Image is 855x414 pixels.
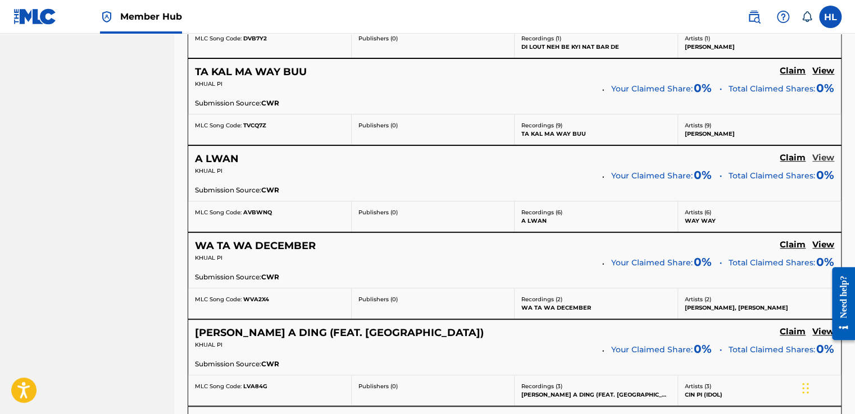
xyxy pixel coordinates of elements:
[243,383,267,390] span: LVA84G
[261,98,279,108] span: CWR
[358,295,508,303] p: Publishers ( 0 )
[195,66,307,79] h5: TA KAL MA WAY BUU
[358,121,508,130] p: Publishers ( 0 )
[195,240,316,252] h5: WA TA WA DECEMBER
[243,122,266,129] span: TVCQ7Z
[521,121,671,130] p: Recordings ( 9 )
[521,217,671,225] p: A LWAN
[358,382,508,390] p: Publishers ( 0 )
[819,6,842,28] div: User Menu
[729,344,815,356] span: Total Claimed Shares:
[521,130,671,138] p: TA KAL MA WAY BUU
[812,66,834,76] h5: View
[195,80,222,88] span: KHUAL PI
[243,35,267,42] span: DVB7Y2
[802,371,809,405] div: Drag
[521,303,671,312] p: WA TA WA DECEMBER
[685,390,835,399] p: CIN PI (IDOL)
[195,209,242,216] span: MLC Song Code:
[358,208,508,217] p: Publishers ( 0 )
[685,43,835,51] p: [PERSON_NAME]
[195,296,242,303] span: MLC Song Code:
[261,185,279,195] span: CWR
[685,121,835,130] p: Artists ( 9 )
[816,80,834,96] span: 0%
[776,10,790,24] img: help
[195,272,261,282] span: Submission Source:
[824,259,855,349] iframe: Resource Center
[812,153,834,163] h5: View
[521,43,671,51] p: DI LOUT NEH BE KYI NAT BAR DE
[772,6,794,28] div: Help
[685,208,835,217] p: Artists ( 6 )
[747,10,761,24] img: search
[780,153,806,163] h5: Claim
[816,254,834,270] span: 0%
[685,130,835,138] p: [PERSON_NAME]
[521,34,671,43] p: Recordings ( 1 )
[195,122,242,129] span: MLC Song Code:
[694,80,712,96] span: 0 %
[358,34,508,43] p: Publishers ( 0 )
[611,344,693,356] span: Your Claimed Share:
[812,326,834,339] a: View
[694,341,712,357] span: 0 %
[729,83,815,95] span: Total Claimed Shares:
[812,240,834,250] h5: View
[816,167,834,183] span: 0%
[120,10,182,23] span: Member Hub
[521,208,671,217] p: Recordings ( 6 )
[812,240,834,252] a: View
[195,98,261,108] span: Submission Source:
[780,240,806,250] h5: Claim
[812,153,834,165] a: View
[521,382,671,390] p: Recordings ( 3 )
[195,341,222,348] span: KHUAL PI
[261,272,279,282] span: CWR
[100,10,113,24] img: Top Rightsholder
[729,170,815,182] span: Total Claimed Shares:
[195,35,242,42] span: MLC Song Code:
[13,8,57,25] img: MLC Logo
[195,326,484,339] h5: LAU KHA A DING (FEAT. CINGPI)
[521,390,671,399] p: [PERSON_NAME] A DING (FEAT. [GEOGRAPHIC_DATA])
[816,341,834,357] span: 0%
[195,359,261,369] span: Submission Source:
[243,209,272,216] span: AVBWNQ
[195,383,242,390] span: MLC Song Code:
[611,83,693,95] span: Your Claimed Share:
[261,359,279,369] span: CWR
[521,295,671,303] p: Recordings ( 2 )
[694,254,712,270] span: 0 %
[243,296,269,303] span: WVA2X4
[685,34,835,43] p: Artists ( 1 )
[611,257,693,269] span: Your Claimed Share:
[812,326,834,337] h5: View
[685,295,835,303] p: Artists ( 2 )
[799,360,855,414] iframe: Chat Widget
[780,326,806,337] h5: Claim
[195,167,222,174] span: KHUAL PI
[611,170,693,182] span: Your Claimed Share:
[801,11,812,22] div: Notifications
[812,66,834,78] a: View
[195,153,239,165] h5: A LWAN
[694,167,712,183] span: 0 %
[685,303,835,312] p: [PERSON_NAME], [PERSON_NAME]
[743,6,765,28] a: Public Search
[195,254,222,261] span: KHUAL PI
[195,185,261,195] span: Submission Source:
[780,66,806,76] h5: Claim
[729,257,815,269] span: Total Claimed Shares:
[685,217,835,225] p: WAY WAY
[685,382,835,390] p: Artists ( 3 )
